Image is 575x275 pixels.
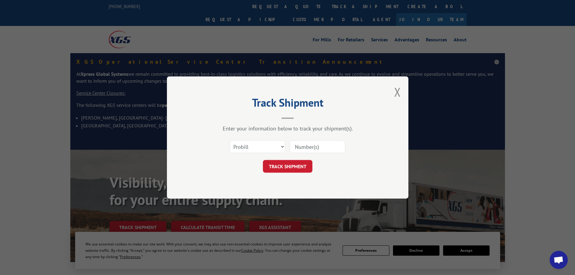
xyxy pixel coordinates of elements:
button: TRACK SHIPMENT [263,160,312,173]
input: Number(s) [290,140,345,153]
a: Open chat [550,251,568,269]
div: Enter your information below to track your shipment(s). [197,125,378,132]
button: Close modal [394,84,401,100]
h2: Track Shipment [197,98,378,110]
